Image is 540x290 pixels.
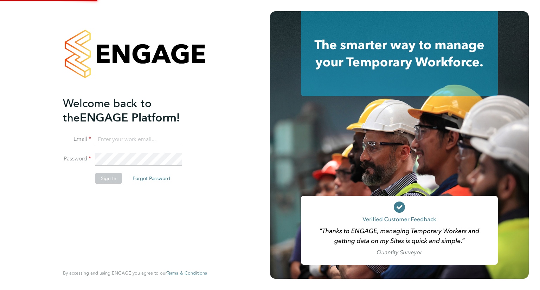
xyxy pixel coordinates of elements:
button: Forgot Password [127,173,176,184]
input: Enter your work email... [95,133,182,146]
a: Terms & Conditions [167,270,207,276]
label: Email [63,136,91,143]
h2: ENGAGE Platform! [63,96,200,125]
label: Password [63,155,91,163]
span: Welcome back to the [63,97,152,125]
span: Terms & Conditions [167,270,207,276]
button: Sign In [95,173,122,184]
span: By accessing and using ENGAGE you agree to our [63,270,207,276]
